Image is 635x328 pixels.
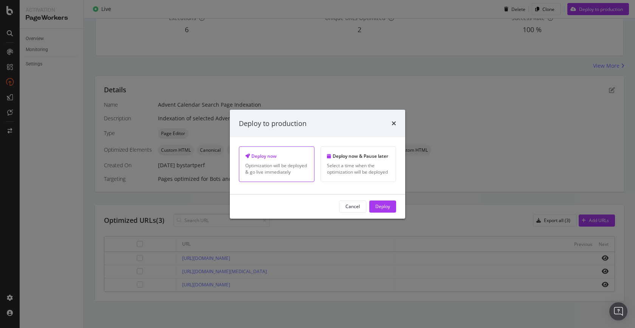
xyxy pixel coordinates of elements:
[392,118,396,128] div: times
[230,109,405,218] div: modal
[245,162,308,175] div: Optimization will be deployed & go live immediately
[375,203,390,210] div: Deploy
[339,201,366,213] button: Cancel
[369,201,396,213] button: Deploy
[239,118,307,128] div: Deploy to production
[327,162,390,175] div: Select a time when the optimization will be deployed
[245,153,308,159] div: Deploy now
[609,302,627,320] div: Open Intercom Messenger
[327,153,390,159] div: Deploy now & Pause later
[345,203,360,210] div: Cancel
